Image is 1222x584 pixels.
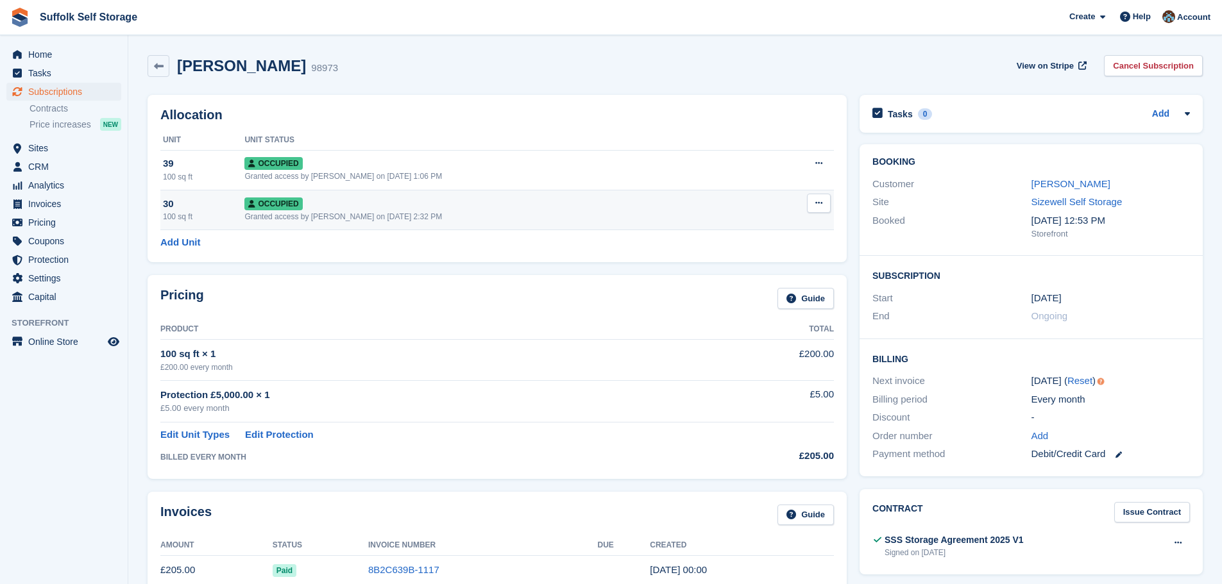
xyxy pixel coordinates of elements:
[163,211,244,222] div: 100 sq ft
[872,502,923,523] h2: Contract
[28,83,105,101] span: Subscriptions
[10,8,30,27] img: stora-icon-8386f47178a22dfd0bd8f6a31ec36ba5ce8667c1dd55bd0f319d3a0aa187defe.svg
[6,83,121,101] a: menu
[368,535,598,556] th: Invoice Number
[30,103,121,115] a: Contracts
[872,374,1031,388] div: Next invoice
[30,117,121,131] a: Price increases NEW
[918,108,933,120] div: 0
[1133,10,1151,23] span: Help
[872,352,1190,365] h2: Billing
[28,232,105,250] span: Coupons
[160,505,212,526] h2: Invoices
[650,535,834,556] th: Created
[1162,10,1175,23] img: Lisa Furneaux
[6,158,121,176] a: menu
[1031,291,1062,306] time: 2025-07-30 23:00:00 UTC
[163,171,244,183] div: 100 sq ft
[872,157,1190,167] h2: Booking
[163,156,244,171] div: 39
[1031,196,1123,207] a: Sizewell Self Storage
[160,451,709,463] div: BILLED EVERY MONTH
[709,319,834,340] th: Total
[244,211,763,222] div: Granted access by [PERSON_NAME] on [DATE] 2:32 PM
[872,269,1190,281] h2: Subscription
[6,139,121,157] a: menu
[1031,310,1068,321] span: Ongoing
[1031,178,1110,189] a: [PERSON_NAME]
[6,213,121,231] a: menu
[160,108,834,122] h2: Allocation
[160,288,204,309] h2: Pricing
[160,402,709,415] div: £5.00 every month
[273,535,368,556] th: Status
[28,176,105,194] span: Analytics
[30,119,91,131] span: Price increases
[163,197,244,212] div: 30
[244,130,763,151] th: Unit Status
[1067,375,1092,386] a: Reset
[244,157,302,170] span: Occupied
[160,235,200,250] a: Add Unit
[709,380,834,422] td: £5.00
[273,564,296,577] span: Paid
[160,535,273,556] th: Amount
[872,429,1031,444] div: Order number
[6,176,121,194] a: menu
[28,269,105,287] span: Settings
[885,547,1024,558] div: Signed on [DATE]
[28,213,105,231] span: Pricing
[28,251,105,269] span: Protection
[245,428,314,442] a: Edit Protection
[12,317,128,330] span: Storefront
[106,334,121,349] a: Preview store
[35,6,142,28] a: Suffolk Self Storage
[6,232,121,250] a: menu
[160,428,230,442] a: Edit Unit Types
[28,158,105,176] span: CRM
[872,213,1031,240] div: Booked
[100,118,121,131] div: NEW
[28,195,105,213] span: Invoices
[777,505,834,526] a: Guide
[1031,429,1049,444] a: Add
[28,333,105,351] span: Online Store
[28,288,105,306] span: Capital
[28,64,105,82] span: Tasks
[872,309,1031,324] div: End
[1031,228,1190,240] div: Storefront
[1031,213,1190,228] div: [DATE] 12:53 PM
[650,564,707,575] time: 2025-07-30 23:00:26 UTC
[1177,11,1210,24] span: Account
[244,171,763,182] div: Granted access by [PERSON_NAME] on [DATE] 1:06 PM
[6,195,121,213] a: menu
[1017,60,1074,72] span: View on Stripe
[311,61,338,76] div: 98973
[1031,410,1190,425] div: -
[6,64,121,82] a: menu
[368,564,439,575] a: 8B2C639B-1117
[6,251,121,269] a: menu
[160,319,709,340] th: Product
[6,333,121,351] a: menu
[1095,376,1107,387] div: Tooltip anchor
[1031,447,1190,462] div: Debit/Credit Card
[888,108,913,120] h2: Tasks
[709,449,834,463] div: £205.00
[160,347,709,362] div: 100 sq ft × 1
[1114,502,1190,523] a: Issue Contract
[1012,55,1089,76] a: View on Stripe
[598,535,650,556] th: Due
[6,269,121,287] a: menu
[1031,374,1190,388] div: [DATE] ( )
[872,291,1031,306] div: Start
[160,130,244,151] th: Unit
[1069,10,1095,23] span: Create
[1152,107,1169,122] a: Add
[872,177,1031,192] div: Customer
[177,57,306,74] h2: [PERSON_NAME]
[160,388,709,403] div: Protection £5,000.00 × 1
[1031,392,1190,407] div: Every month
[872,410,1031,425] div: Discount
[28,139,105,157] span: Sites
